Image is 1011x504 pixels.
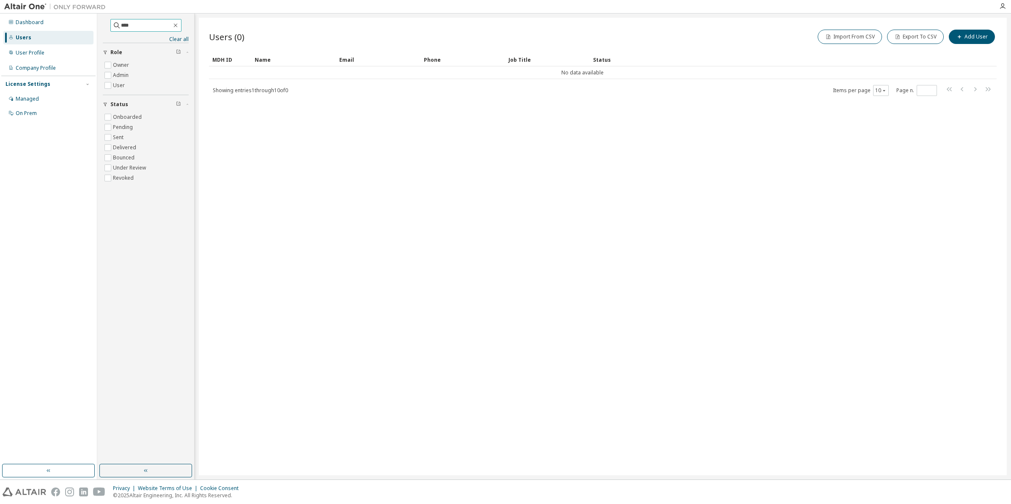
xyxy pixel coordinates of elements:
div: User Profile [16,49,44,56]
span: Items per page [833,85,889,96]
div: Phone [424,53,502,66]
img: linkedin.svg [79,488,88,496]
span: Showing entries 1 through 10 of 0 [213,87,288,94]
div: Managed [16,96,39,102]
span: Users (0) [209,31,245,43]
td: No data available [209,66,956,79]
div: On Prem [16,110,37,117]
button: Status [103,95,189,114]
img: altair_logo.svg [3,488,46,496]
button: Role [103,43,189,62]
label: Admin [113,70,130,80]
label: Bounced [113,153,136,163]
span: Role [110,49,122,56]
div: Status [593,53,953,66]
img: Altair One [4,3,110,11]
button: Add User [949,30,995,44]
label: Owner [113,60,131,70]
p: © 2025 Altair Engineering, Inc. All Rights Reserved. [113,492,244,499]
label: User [113,80,126,90]
button: Export To CSV [887,30,944,44]
div: Users [16,34,31,41]
span: Status [110,101,128,108]
label: Revoked [113,173,135,183]
img: facebook.svg [51,488,60,496]
div: Email [339,53,417,66]
div: Cookie Consent [200,485,244,492]
div: Company Profile [16,65,56,71]
div: Name [255,53,332,66]
label: Pending [113,122,135,132]
button: 10 [875,87,887,94]
div: Privacy [113,485,138,492]
img: youtube.svg [93,488,105,496]
label: Delivered [113,142,138,153]
div: Website Terms of Use [138,485,200,492]
label: Sent [113,132,125,142]
div: License Settings [5,81,50,88]
span: Clear filter [176,49,181,56]
label: Under Review [113,163,148,173]
div: Dashboard [16,19,44,26]
span: Page n. [896,85,937,96]
label: Onboarded [113,112,143,122]
button: Import From CSV [818,30,882,44]
div: MDH ID [212,53,248,66]
span: Clear filter [176,101,181,108]
img: instagram.svg [65,488,74,496]
a: Clear all [103,36,189,43]
div: Job Title [508,53,586,66]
